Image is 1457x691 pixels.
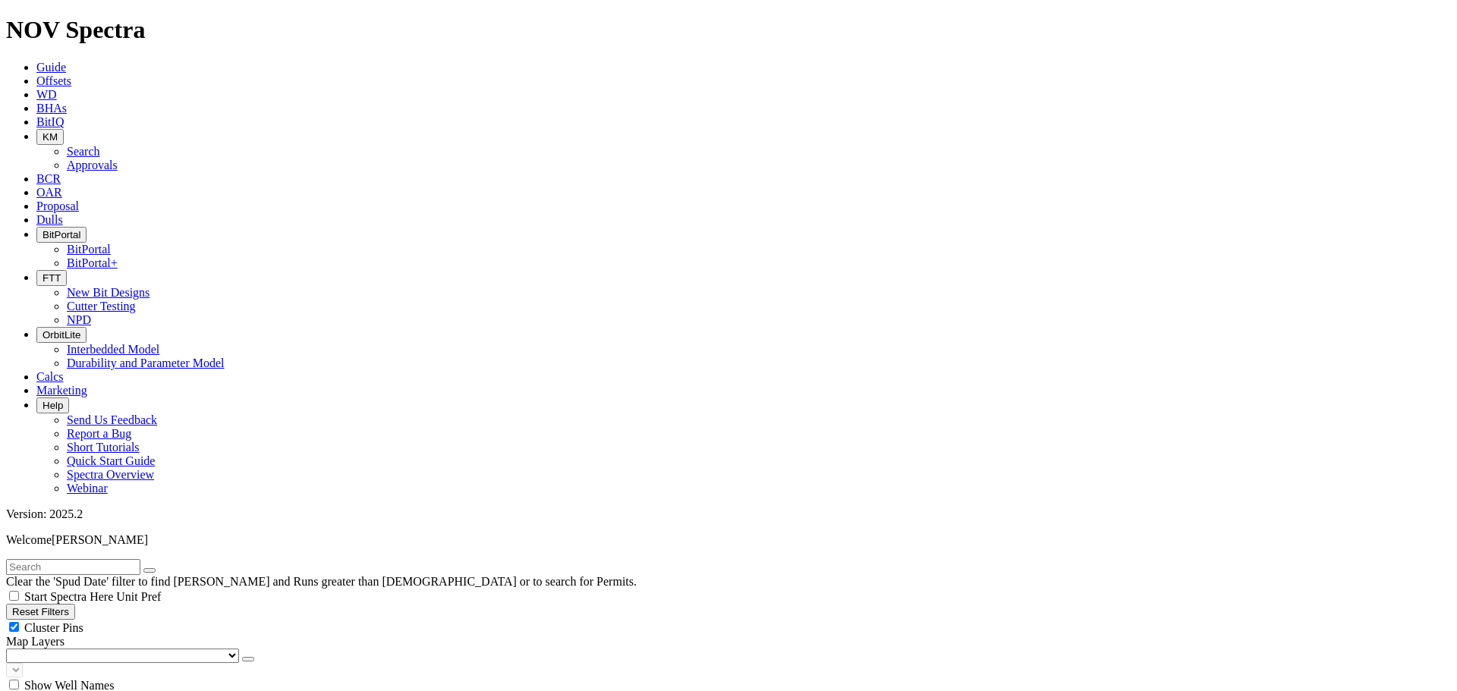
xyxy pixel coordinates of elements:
[42,131,58,143] span: KM
[6,507,1451,521] div: Version: 2025.2
[6,635,65,648] span: Map Layers
[67,313,91,326] a: NPD
[67,482,108,495] a: Webinar
[52,533,148,546] span: [PERSON_NAME]
[67,454,155,467] a: Quick Start Guide
[67,441,140,454] a: Short Tutorials
[36,61,66,74] a: Guide
[36,270,67,286] button: FTT
[67,243,111,256] a: BitPortal
[36,384,87,397] a: Marketing
[36,88,57,101] a: WD
[6,559,140,575] input: Search
[42,272,61,284] span: FTT
[67,286,149,299] a: New Bit Designs
[36,129,64,145] button: KM
[24,590,113,603] span: Start Spectra Here
[67,145,100,158] a: Search
[36,102,67,115] a: BHAs
[6,575,637,588] span: Clear the 'Spud Date' filter to find [PERSON_NAME] and Runs greater than [DEMOGRAPHIC_DATA] or to...
[67,413,157,426] a: Send Us Feedback
[24,621,83,634] span: Cluster Pins
[9,591,19,601] input: Start Spectra Here
[36,186,62,199] a: OAR
[6,16,1451,44] h1: NOV Spectra
[67,343,159,356] a: Interbedded Model
[67,256,118,269] a: BitPortal+
[42,329,80,341] span: OrbitLite
[36,172,61,185] a: BCR
[36,227,87,243] button: BitPortal
[67,300,136,313] a: Cutter Testing
[36,397,69,413] button: Help
[67,356,225,369] a: Durability and Parameter Model
[36,74,71,87] a: Offsets
[36,327,87,343] button: OrbitLite
[116,590,161,603] span: Unit Pref
[36,115,64,128] a: BitIQ
[6,604,75,620] button: Reset Filters
[67,468,154,481] a: Spectra Overview
[36,199,79,212] a: Proposal
[6,533,1451,547] p: Welcome
[36,213,63,226] a: Dulls
[67,427,131,440] a: Report a Bug
[42,229,80,240] span: BitPortal
[67,159,118,171] a: Approvals
[36,370,64,383] a: Calcs
[42,400,63,411] span: Help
